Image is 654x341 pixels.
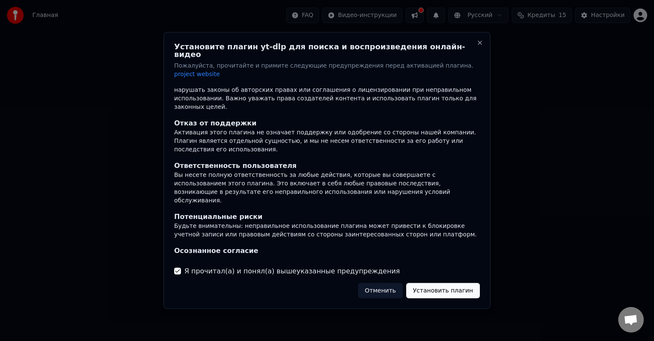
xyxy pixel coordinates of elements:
[406,283,480,298] button: Установить плагин
[184,266,400,276] label: Я прочитал(а) и понял(а) вышеуказанные предупреждения
[358,283,403,298] button: Отменить
[174,128,480,153] div: Активация этого плагина не означает поддержку или одобрение со стороны нашей компании. Плагин явл...
[174,77,480,111] div: Этот плагин может позволять действия (например, скачивание контента), которые могут нарушать зако...
[174,245,480,256] div: Осознанное согласие
[174,256,480,273] div: Активируя этот плагин, вы подтверждаете, что прочитали и поняли эти предупреждения и принимаете п...
[174,222,480,239] div: Будьте внимательны: неправильное использование плагина может привести к блокировке учетной записи...
[174,118,480,128] div: Отказ от поддержки
[174,160,480,170] div: Ответственность пользователя
[174,170,480,205] div: Вы несете полную ответственность за любые действия, которые вы совершаете с использованием этого ...
[174,211,480,222] div: Потенциальные риски
[174,62,480,79] p: Пожалуйста, прочитайте и примите следующие предупреждения перед активацией плагина.
[174,43,480,58] h2: Установите плагин yt-dlp для поиска и воспроизведения онлайн-видео
[174,71,220,77] span: project website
